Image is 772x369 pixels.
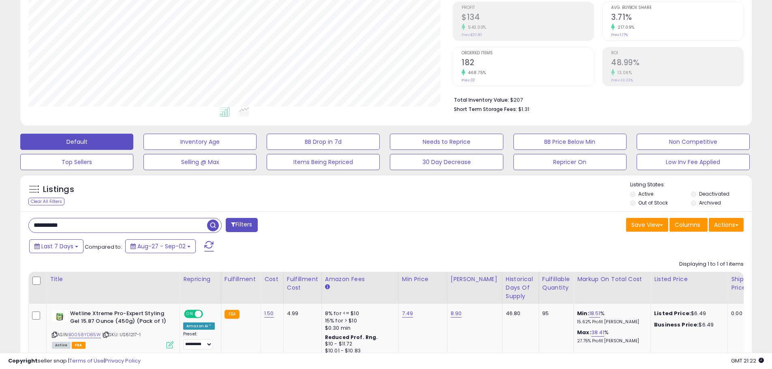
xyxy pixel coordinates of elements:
[542,310,567,317] div: 95
[143,154,257,170] button: Selling @ Max
[264,309,274,318] a: 1.50
[630,181,752,189] p: Listing States:
[462,78,475,83] small: Prev: 32
[574,272,651,304] th: The percentage added to the cost of goods (COGS) that forms the calculator for Min & Max prices.
[626,218,668,232] button: Save View
[50,275,176,284] div: Title
[183,275,218,284] div: Repricing
[20,134,133,150] button: Default
[325,317,392,324] div: 15% for > $10
[402,309,413,318] a: 7.49
[143,134,257,150] button: Inventory Age
[669,218,708,232] button: Columns
[8,357,141,365] div: seller snap | |
[637,154,750,170] button: Low Inv Fee Applied
[183,331,215,350] div: Preset:
[185,311,195,318] span: ON
[70,310,169,327] b: Wetline Xtreme Pro-Expert Styling Gel 15.87 Ounce (450g) (Pack of 1)
[638,199,668,206] label: Out of Stock
[699,199,721,206] label: Archived
[454,106,517,113] b: Short Term Storage Fees:
[183,322,215,330] div: Amazon AI *
[390,154,503,170] button: 30 Day Decrease
[542,275,570,292] div: Fulfillable Quantity
[102,331,141,338] span: | SKU: US61217-1
[72,342,86,349] span: FBA
[267,134,380,150] button: BB Drop in 7d
[577,319,644,325] p: 15.62% Profit [PERSON_NAME]
[41,242,73,250] span: Last 7 Days
[699,190,729,197] label: Deactivated
[43,184,74,195] h5: Listings
[679,260,744,268] div: Displaying 1 to 1 of 1 items
[518,105,529,113] span: $1.31
[577,329,644,344] div: %
[675,221,700,229] span: Columns
[325,324,392,332] div: $0.30 min
[68,331,101,338] a: B0058YD85W
[654,275,724,284] div: Listed Price
[615,24,635,30] small: 217.09%
[8,357,38,365] strong: Copyright
[287,310,315,317] div: 4.99
[137,242,186,250] span: Aug-27 - Sep-02
[454,94,738,104] li: $207
[513,154,627,170] button: Repricer On
[611,58,743,69] h2: 48.99%
[52,342,71,349] span: All listings currently available for purchase on Amazon
[577,310,644,325] div: %
[589,309,601,318] a: 18.51
[709,218,744,232] button: Actions
[325,284,330,291] small: Amazon Fees.
[225,310,240,319] small: FBA
[465,24,486,30] small: 543.03%
[506,275,535,301] div: Historical Days Of Supply
[615,70,632,76] small: 13.06%
[465,70,486,76] small: 468.75%
[577,275,647,284] div: Markup on Total Cost
[202,311,215,318] span: OFF
[611,51,743,55] span: ROI
[226,218,257,232] button: Filters
[125,239,196,253] button: Aug-27 - Sep-02
[325,334,378,341] b: Reduced Prof. Rng.
[591,328,605,337] a: 38.41
[577,338,644,344] p: 27.75% Profit [PERSON_NAME]
[731,275,747,292] div: Ship Price
[325,310,392,317] div: 8% for <= $10
[611,6,743,10] span: Avg. Buybox Share
[506,310,532,317] div: 46.80
[731,357,764,365] span: 2025-09-10 21:22 GMT
[577,328,591,336] b: Max:
[267,154,380,170] button: Items Being Repriced
[264,275,280,284] div: Cost
[29,239,83,253] button: Last 7 Days
[52,310,68,322] img: 31JUO8eAnvL._SL40_.jpg
[20,154,133,170] button: Top Sellers
[611,32,628,37] small: Prev: 1.17%
[454,96,509,103] b: Total Inventory Value:
[513,134,627,150] button: BB Price Below Min
[52,310,173,348] div: ASIN:
[402,275,444,284] div: Min Price
[462,32,482,37] small: Prev: $20.80
[654,321,721,328] div: $6.49
[85,243,122,251] span: Compared to:
[28,198,64,205] div: Clear All Filters
[462,51,594,55] span: Ordered Items
[654,310,721,317] div: $6.49
[390,134,503,150] button: Needs to Reprice
[637,134,750,150] button: Non Competitive
[462,58,594,69] h2: 182
[69,357,104,365] a: Terms of Use
[731,310,744,317] div: 0.00
[462,6,594,10] span: Profit
[654,309,691,317] b: Listed Price:
[654,321,699,328] b: Business Price:
[611,78,633,83] small: Prev: 43.33%
[105,357,141,365] a: Privacy Policy
[451,275,499,284] div: [PERSON_NAME]
[611,13,743,23] h2: 3.71%
[451,309,462,318] a: 8.90
[225,275,257,284] div: Fulfillment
